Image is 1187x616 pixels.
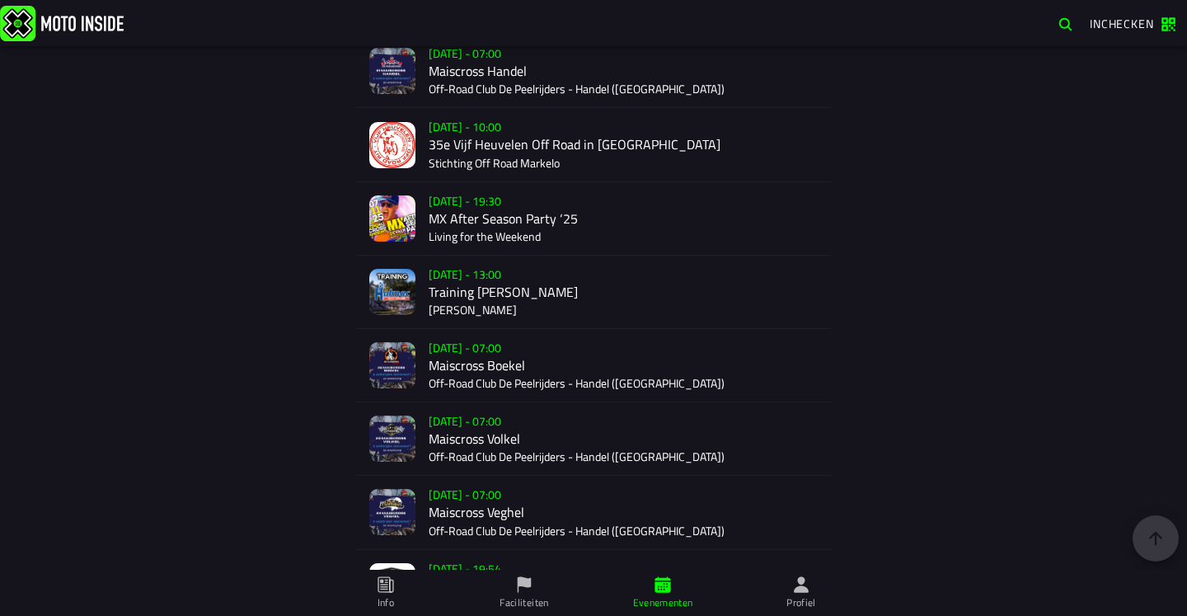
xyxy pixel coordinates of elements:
[378,595,394,610] ion-label: Info
[369,269,415,315] img: event-image
[356,35,831,108] a: event-image[DATE] - 07:00Maiscross HandelOff-Road Club De Peelrijders - Handel ([GEOGRAPHIC_DATA])
[369,489,415,535] img: event-image
[356,182,831,256] a: event-image[DATE] - 19:30MX After Season Party ‘25Living for the Weekend
[369,122,415,168] img: event-image
[356,329,831,402] a: event-image[DATE] - 07:00Maiscross BoekelOff-Road Club De Peelrijders - Handel ([GEOGRAPHIC_DATA])
[356,402,831,476] a: event-image[DATE] - 07:00Maiscross VolkelOff-Road Club De Peelrijders - Handel ([GEOGRAPHIC_DATA])
[356,476,831,549] a: event-image[DATE] - 07:00Maiscross VeghelOff-Road Club De Peelrijders - Handel ([GEOGRAPHIC_DATA])
[369,342,415,388] img: event-image
[369,416,415,462] img: event-image
[1090,15,1154,32] span: Inchecken
[369,195,415,242] img: event-image
[1081,9,1184,37] a: Inchecken
[500,595,548,610] ion-label: Faciliteiten
[369,48,415,94] img: event-image
[369,563,415,609] img: event-image
[633,595,693,610] ion-label: Evenementen
[786,595,816,610] ion-label: Profiel
[356,256,831,329] a: event-image[DATE] - 13:00Training [PERSON_NAME][PERSON_NAME]
[356,108,831,181] a: event-image[DATE] - 10:0035e Vijf Heuvelen Off Road in [GEOGRAPHIC_DATA]Stichting Off Road Markelo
